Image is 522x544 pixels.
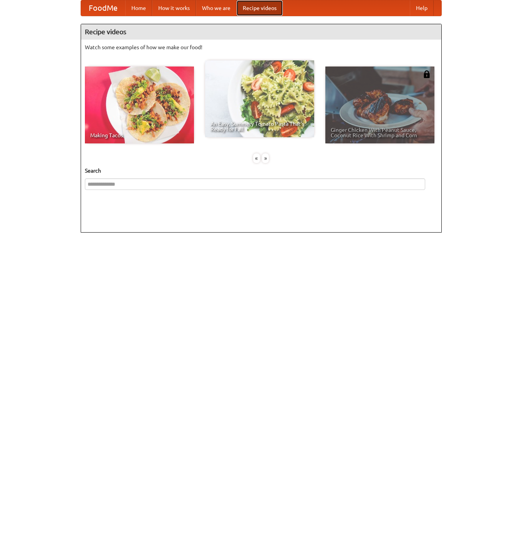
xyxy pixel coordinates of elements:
p: Watch some examples of how we make our food! [85,43,437,51]
a: Help [410,0,434,16]
a: How it works [152,0,196,16]
h5: Search [85,167,437,175]
a: Making Tacos [85,67,194,143]
span: An Easy, Summery Tomato Pasta That's Ready for Fall [210,121,309,132]
div: » [262,153,269,163]
a: Who we are [196,0,237,16]
h4: Recipe videos [81,24,441,40]
div: « [253,153,260,163]
a: An Easy, Summery Tomato Pasta That's Ready for Fall [205,60,314,137]
a: Recipe videos [237,0,283,16]
img: 483408.png [423,70,431,78]
a: FoodMe [81,0,125,16]
a: Home [125,0,152,16]
span: Making Tacos [90,133,189,138]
